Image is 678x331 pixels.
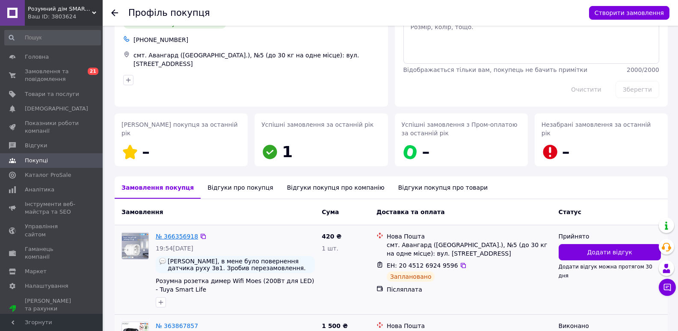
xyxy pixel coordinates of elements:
span: Маркет [25,268,47,275]
button: Додати відгук [559,244,661,260]
button: Чат з покупцем [659,279,676,296]
span: Cума [322,209,339,215]
span: [PERSON_NAME] та рахунки [25,297,79,321]
span: Замовлення та повідомлення [25,68,79,83]
span: – [142,143,150,161]
a: № 366356918 [156,233,198,240]
div: Відгуки покупця про компанію [280,176,391,199]
span: 1 шт. [322,245,338,252]
span: Додати відгук [587,248,632,256]
input: Пошук [4,30,101,45]
span: 1 [282,143,293,161]
div: Ваш ID: 3803624 [28,13,103,21]
div: Нова Пошта [387,322,552,330]
div: Виконано [559,322,661,330]
div: Відгуки про покупця [201,176,280,199]
span: – [422,143,430,161]
span: ЕН: 20 4512 6924 9596 [387,262,458,269]
a: № 363867857 [156,322,198,329]
span: Успішні замовлення за останній рік [261,121,373,128]
span: Управління сайтом [25,223,79,238]
div: Відгуки покупця про товари [391,176,494,199]
span: Статус [559,209,581,215]
div: смт. Авангард ([GEOGRAPHIC_DATA].), №5 (до 30 кг на одне місце): вул. [STREET_ADDRESS] [132,49,381,70]
span: 1 500 ₴ [322,322,348,329]
span: [DEMOGRAPHIC_DATA] [25,105,88,113]
div: Замовлення покупця [115,176,201,199]
span: Інструменти веб-майстра та SEO [25,200,79,216]
div: Нова Пошта [387,232,552,241]
span: [PERSON_NAME], в мене було повернення датчика руху 3в1. Зробив перезамовлення. Дякую . [168,258,311,271]
span: Незабрані замовлення за останній рік [542,121,651,137]
span: Каталог ProSale [25,171,71,179]
span: 19:54[DATE] [156,245,193,252]
span: 420 ₴ [322,233,341,240]
div: смт. Авангард ([GEOGRAPHIC_DATA].), №5 (до 30 кг на одне місце): вул. [STREET_ADDRESS] [387,241,552,258]
span: 21 [88,68,98,75]
span: 2000 / 2000 [627,66,659,73]
span: Додати відгук можна протягом 30 дня [559,264,652,278]
span: Гаманець компанії [25,245,79,261]
div: Післяплата [387,285,552,294]
span: Товари та послуги [25,90,79,98]
a: Фото товару [121,232,149,259]
a: Розумна розетка димер Wifi Moes (200Вт для LED) - Tuya Smart Life [156,277,314,293]
span: [PERSON_NAME] покупця за останній рік [121,121,238,137]
span: Доставка та оплата [376,209,445,215]
span: Успішні замовлення з Пром-оплатою за останній рік [402,121,518,137]
span: Покупці [25,157,48,164]
img: Фото товару [122,233,148,259]
span: Головна [25,53,49,61]
span: Розумний дім SMARTVIZ Tuya Smart Life [28,5,92,13]
span: Налаштування [25,282,68,290]
div: Prom мікс 1 000 [25,313,79,320]
span: Аналітика [25,186,54,194]
div: Заплановано [387,271,435,282]
div: Повернутися назад [111,9,118,17]
div: Прийнято [559,232,661,241]
span: Відображається тільки вам, покупець не бачить примітки [403,66,588,73]
span: Замовлення [121,209,163,215]
button: Створити замовлення [589,6,669,20]
div: [PHONE_NUMBER] [132,34,381,46]
span: Показники роботи компанії [25,119,79,135]
h1: Профіль покупця [128,8,210,18]
span: – [562,143,570,161]
img: :speech_balloon: [159,258,166,265]
span: Відгуки [25,142,47,149]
